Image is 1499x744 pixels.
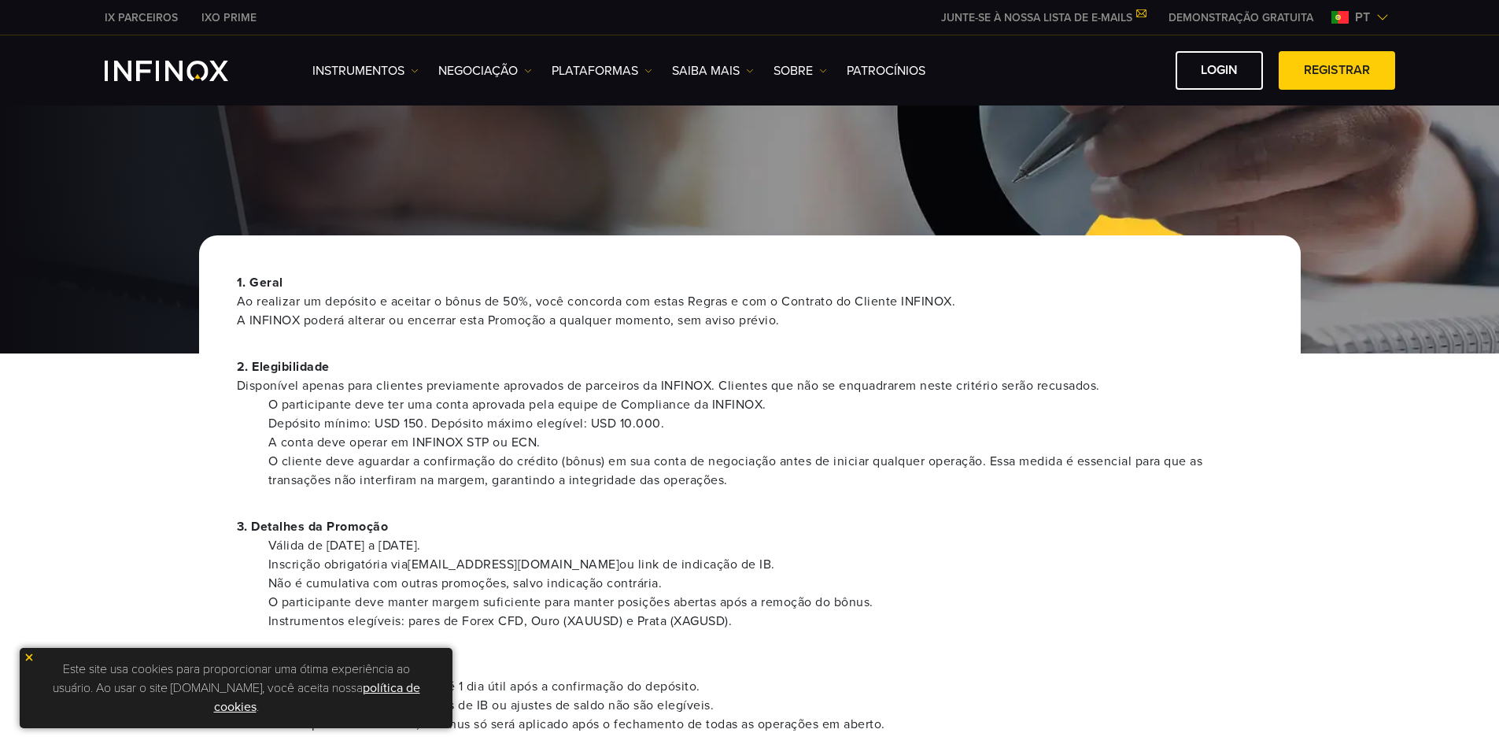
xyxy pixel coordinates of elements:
[268,555,1263,574] li: Inscrição obrigatória via [EMAIL_ADDRESS][DOMAIN_NAME] ou link de indicação de IB.
[1279,51,1395,90] a: Registrar
[28,656,445,720] p: Este site usa cookies para proporcionar uma ótima experiência ao usuário. Ao usar o site [DOMAIN_...
[1157,9,1325,26] a: INFINOX MENU
[268,433,1263,452] li: A conta deve operar em INFINOX STP ou ECN.
[312,61,419,80] a: Instrumentos
[268,395,1263,414] li: O participante deve ter uma conta aprovada pela equipe de Compliance da INFINOX.
[93,9,190,26] a: INFINOX
[268,612,1263,631] li: Instrumentos elegíveis: pares de Forex CFD, Ouro (XAUUSD) e Prata (XAGUSD).
[237,658,1263,677] p: 4. Crédito de Bônus
[1349,8,1376,27] span: pt
[929,11,1157,24] a: JUNTE-SE À NOSSA LISTA DE E-MAILS
[268,574,1263,593] li: Não é cumulativa com outras promoções, salvo indicação contrária.
[190,9,268,26] a: INFINOX
[105,61,265,81] a: INFINOX Logo
[24,652,35,663] img: yellow close icon
[268,593,1263,612] li: O participante deve manter margem suficiente para manter posições abertas após a remoção do bônus.
[552,61,652,80] a: PLATAFORMAS
[268,452,1263,490] li: O cliente deve aguardar a confirmação do crédito (bônus) em sua conta de negociação antes de inic...
[268,536,1263,555] li: Válida de [DATE] a [DATE].
[847,61,925,80] a: Patrocínios
[268,414,1263,433] li: Depósito mínimo: USD 150. Depósito máximo elegível: USD 10.000.
[237,273,1263,330] p: 1. Geral
[773,61,827,80] a: SOBRE
[237,517,1263,536] p: 3. Detalhes da Promoção
[268,677,1263,696] li: Bônus de 50% creditado em até 1 dia útil após a confirmação do depósito.
[438,61,532,80] a: NEGOCIAÇÃO
[237,292,1263,330] span: Ao realizar um depósito e aceitar o bônus de 50%, você concorda com estas Regras e com o Contrato...
[1176,51,1263,90] a: Login
[237,376,1263,395] span: Disponível apenas para clientes previamente aprovados de parceiros da INFINOX. Clientes que não s...
[268,715,1263,734] li: Para depósitos adicionais, o bônus só será aplicado após o fechamento de todas as operações em ab...
[672,61,754,80] a: Saiba mais
[237,357,1263,395] p: 2. Elegibilidade
[268,696,1263,715] li: Transferências internas, rebates de IB ou ajustes de saldo não são elegíveis.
